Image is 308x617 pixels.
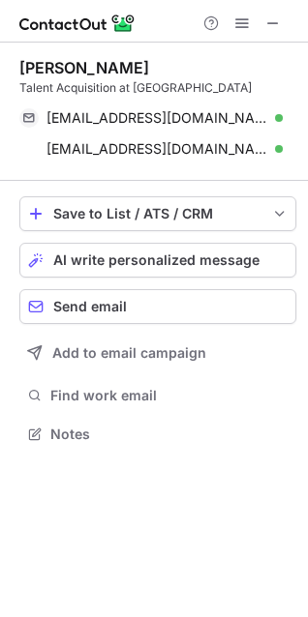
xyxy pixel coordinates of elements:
button: Notes [19,421,296,448]
button: AI write personalized message [19,243,296,278]
span: [EMAIL_ADDRESS][DOMAIN_NAME] [46,109,268,127]
div: Talent Acquisition at [GEOGRAPHIC_DATA] [19,79,296,97]
span: Add to email campaign [52,345,206,361]
button: Send email [19,289,296,324]
span: Notes [50,426,289,443]
div: [PERSON_NAME] [19,58,149,77]
span: Send email [53,299,127,314]
div: Save to List / ATS / CRM [53,206,262,221]
button: Find work email [19,382,296,409]
img: ContactOut v5.3.10 [19,12,136,35]
span: [EMAIL_ADDRESS][DOMAIN_NAME] [46,140,268,158]
button: save-profile-one-click [19,196,296,231]
button: Add to email campaign [19,336,296,370]
span: AI write personalized message [53,252,260,268]
span: Find work email [50,387,289,404]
